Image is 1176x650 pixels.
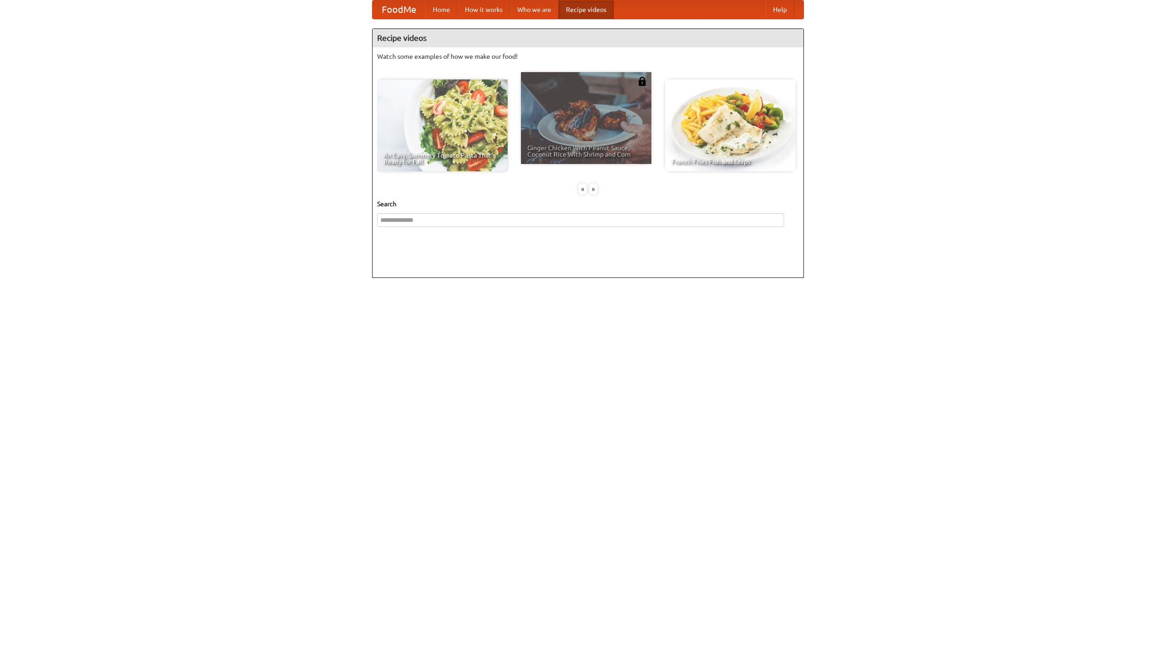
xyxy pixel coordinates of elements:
[373,0,425,19] a: FoodMe
[589,183,598,195] div: »
[578,183,587,195] div: «
[672,158,789,165] span: French Fries Fish and Chips
[510,0,559,19] a: Who we are
[638,77,647,86] img: 483408.png
[377,52,799,61] p: Watch some examples of how we make our food!
[377,199,799,209] h5: Search
[559,0,614,19] a: Recipe videos
[377,79,508,171] a: An Easy, Summery Tomato Pasta That's Ready for Fall
[766,0,794,19] a: Help
[384,152,501,165] span: An Easy, Summery Tomato Pasta That's Ready for Fall
[665,79,796,171] a: French Fries Fish and Chips
[373,29,803,47] h4: Recipe videos
[458,0,510,19] a: How it works
[425,0,458,19] a: Home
